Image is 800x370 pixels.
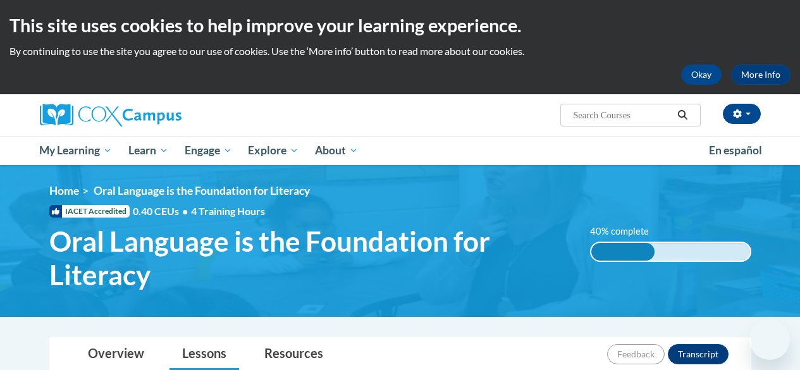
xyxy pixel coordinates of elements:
a: My Learning [32,136,121,165]
button: Transcript [668,344,729,364]
a: About [307,136,366,165]
img: Cox Campus [40,104,182,126]
button: Feedback [607,344,665,364]
span: Learn [128,143,168,158]
div: 40% complete [591,243,655,261]
span: IACET Accredited [49,205,130,218]
span: Engage [185,143,232,158]
button: Account Settings [723,104,761,124]
iframe: Button to launch messaging window [749,319,790,360]
span: My Learning [39,143,112,158]
span: Oral Language is the Foundation for Literacy [94,184,310,197]
div: Main menu [30,136,770,165]
span: En español [709,144,762,157]
span: About [315,143,358,158]
button: Search [673,108,692,123]
span: 4 Training Hours [191,205,265,217]
span: 0.40 CEUs [133,204,191,218]
a: Cox Campus [40,104,268,126]
a: Home [49,184,79,197]
span: • [182,205,188,217]
a: En español [701,137,770,164]
label: 40% complete [590,225,663,238]
input: Search Courses [572,108,673,123]
button: Okay [681,65,722,85]
a: More Info [731,65,791,85]
a: Explore [240,136,307,165]
p: By continuing to use the site you agree to our use of cookies. Use the ‘More info’ button to read... [9,44,791,58]
h2: This site uses cookies to help improve your learning experience. [9,13,791,38]
span: Explore [248,143,298,158]
a: Learn [120,136,176,165]
a: Engage [176,136,240,165]
span: Oral Language is the Foundation for Literacy [49,225,571,292]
